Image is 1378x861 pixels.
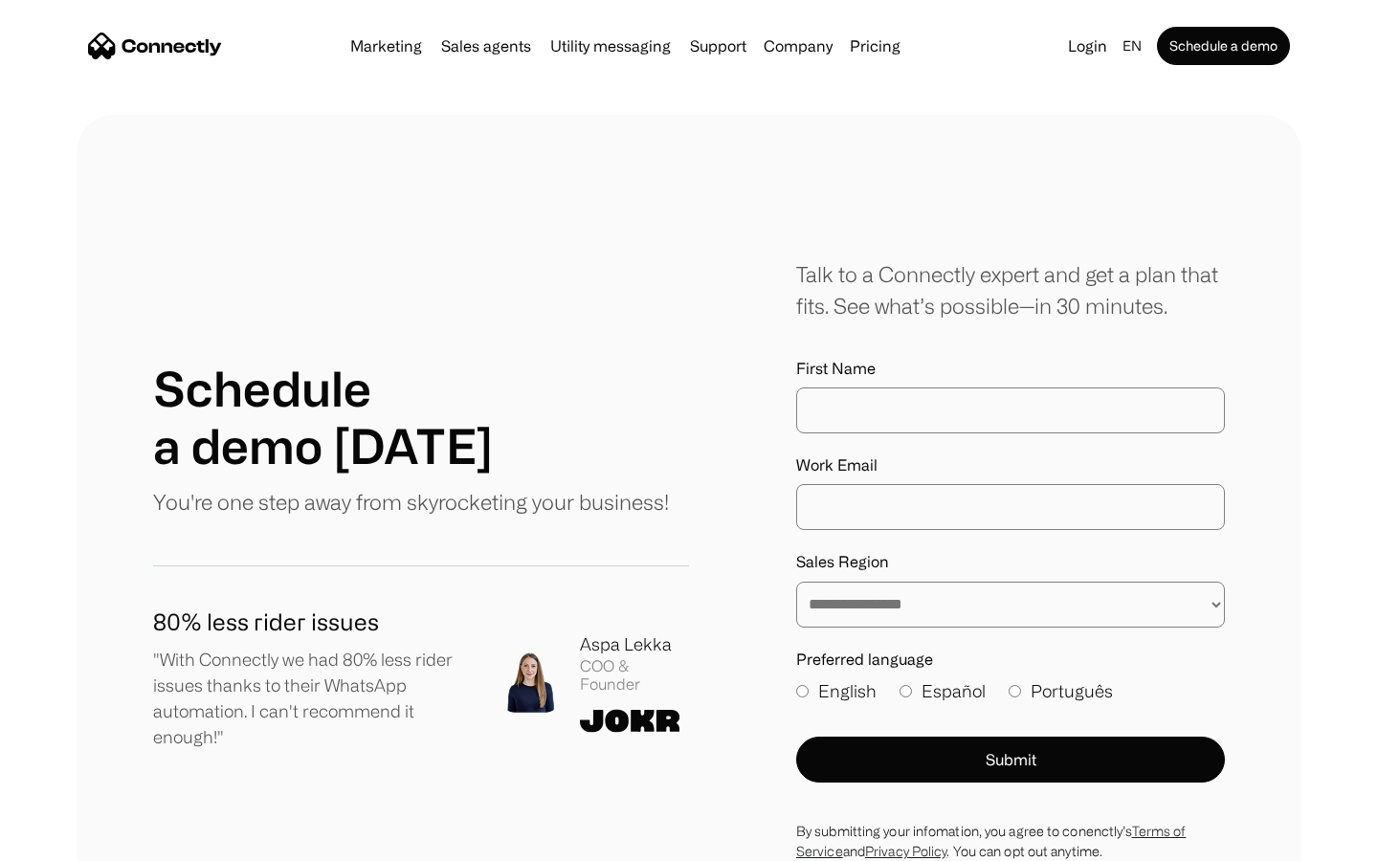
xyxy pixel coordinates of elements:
label: Português [1009,678,1113,704]
label: English [796,678,877,704]
a: Login [1060,33,1115,59]
h1: 80% less rider issues [153,605,469,639]
div: Aspa Lekka [580,631,689,657]
input: Español [900,685,912,697]
input: Português [1009,685,1021,697]
button: Submit [796,737,1225,783]
ul: Language list [38,828,115,854]
label: Work Email [796,456,1225,475]
a: Marketing [343,38,430,54]
aside: Language selected: English [19,826,115,854]
h1: Schedule a demo [DATE] [153,360,493,475]
label: Preferred language [796,651,1225,669]
div: en [1122,33,1142,59]
a: Terms of Service [796,824,1186,858]
label: First Name [796,360,1225,378]
label: Español [900,678,986,704]
input: English [796,685,809,697]
a: Pricing [842,38,908,54]
a: Utility messaging [543,38,678,54]
div: COO & Founder [580,657,689,694]
a: Support [682,38,754,54]
a: Sales agents [433,38,539,54]
div: By submitting your infomation, you agree to conenctly’s and . You can opt out anytime. [796,821,1225,861]
div: Talk to a Connectly expert and get a plan that fits. See what’s possible—in 30 minutes. [796,258,1225,321]
p: You're one step away from skyrocketing your business! [153,486,669,518]
a: Schedule a demo [1157,27,1290,65]
a: Privacy Policy [865,844,946,858]
label: Sales Region [796,553,1225,571]
div: Company [764,33,833,59]
p: "With Connectly we had 80% less rider issues thanks to their WhatsApp automation. I can't recomme... [153,647,469,750]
